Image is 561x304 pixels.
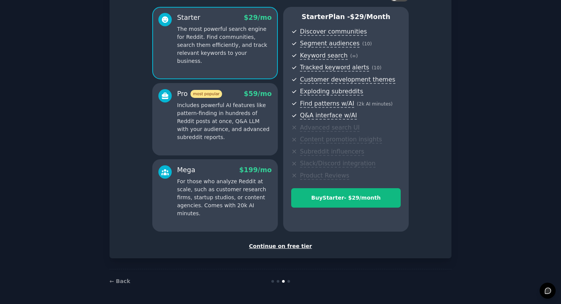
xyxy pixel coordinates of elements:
span: Content promotion insights [300,136,382,144]
span: Subreddit influencers [300,148,364,156]
span: ( 10 ) [372,65,381,70]
span: most popular [190,90,222,98]
span: Discover communities [300,28,367,36]
div: Mega [177,165,195,175]
span: Exploding subreddits [300,88,363,96]
span: Q&A interface w/AI [300,112,357,120]
p: Starter Plan - [291,12,401,22]
span: Tracked keyword alerts [300,64,369,72]
div: Starter [177,13,200,22]
span: $ 59 /mo [244,90,272,98]
button: BuyStarter- $29/month [291,188,401,208]
span: ( 2k AI minutes ) [357,101,393,107]
span: Customer development themes [300,76,395,84]
span: Slack/Discord integration [300,160,376,168]
span: Find patterns w/AI [300,100,354,108]
a: ← Back [110,278,130,284]
p: Includes powerful AI features like pattern-finding in hundreds of Reddit posts at once, Q&A LLM w... [177,101,272,141]
span: ( 10 ) [362,41,372,46]
p: For those who analyze Reddit at scale, such as customer research firms, startup studios, or conte... [177,178,272,218]
span: $ 29 /mo [244,14,272,21]
span: Advanced search UI [300,124,359,132]
div: Pro [177,89,222,99]
p: The most powerful search engine for Reddit. Find communities, search them efficiently, and track ... [177,25,272,65]
div: Buy Starter - $ 29 /month [292,194,400,202]
span: $ 29 /month [350,13,390,21]
span: ( ∞ ) [350,53,358,59]
span: Product Reviews [300,172,349,180]
span: Keyword search [300,52,348,60]
div: Continue on free tier [118,242,443,250]
span: Segment audiences [300,40,359,48]
span: $ 199 /mo [239,166,272,174]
